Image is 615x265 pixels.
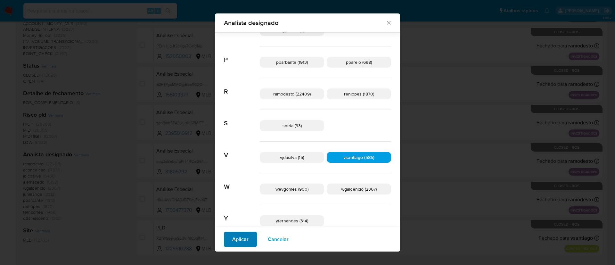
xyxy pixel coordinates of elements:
[327,184,391,195] div: wgaldencio (2367)
[232,232,249,246] span: Aplicar
[344,91,374,97] span: renlopes (1870)
[224,232,257,247] button: Aplicar
[327,57,391,68] div: pparelo (698)
[224,142,260,159] span: V
[224,78,260,95] span: R
[260,57,324,68] div: pbarbante (1913)
[346,59,372,65] span: pparelo (698)
[268,232,289,246] span: Cancelar
[327,88,391,99] div: renlopes (1870)
[224,46,260,64] span: P
[386,20,391,25] button: Fechar
[260,215,324,226] div: yfernandes (314)
[260,120,324,131] div: sneta (33)
[275,186,308,192] span: wevgomes (900)
[260,184,324,195] div: wevgomes (900)
[224,205,260,222] span: Y
[260,88,324,99] div: ramodesto (22409)
[283,122,302,129] span: sneta (33)
[276,59,308,65] span: pbarbante (1913)
[224,20,386,26] span: Analista designado
[259,232,297,247] button: Cancelar
[260,152,324,163] div: vjdasilva (15)
[280,154,304,161] span: vjdasilva (15)
[273,91,311,97] span: ramodesto (22409)
[224,110,260,127] span: S
[343,154,374,161] span: vsantiago (585)
[276,218,308,224] span: yfernandes (314)
[327,152,391,163] div: vsantiago (585)
[341,186,377,192] span: wgaldencio (2367)
[224,173,260,191] span: W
